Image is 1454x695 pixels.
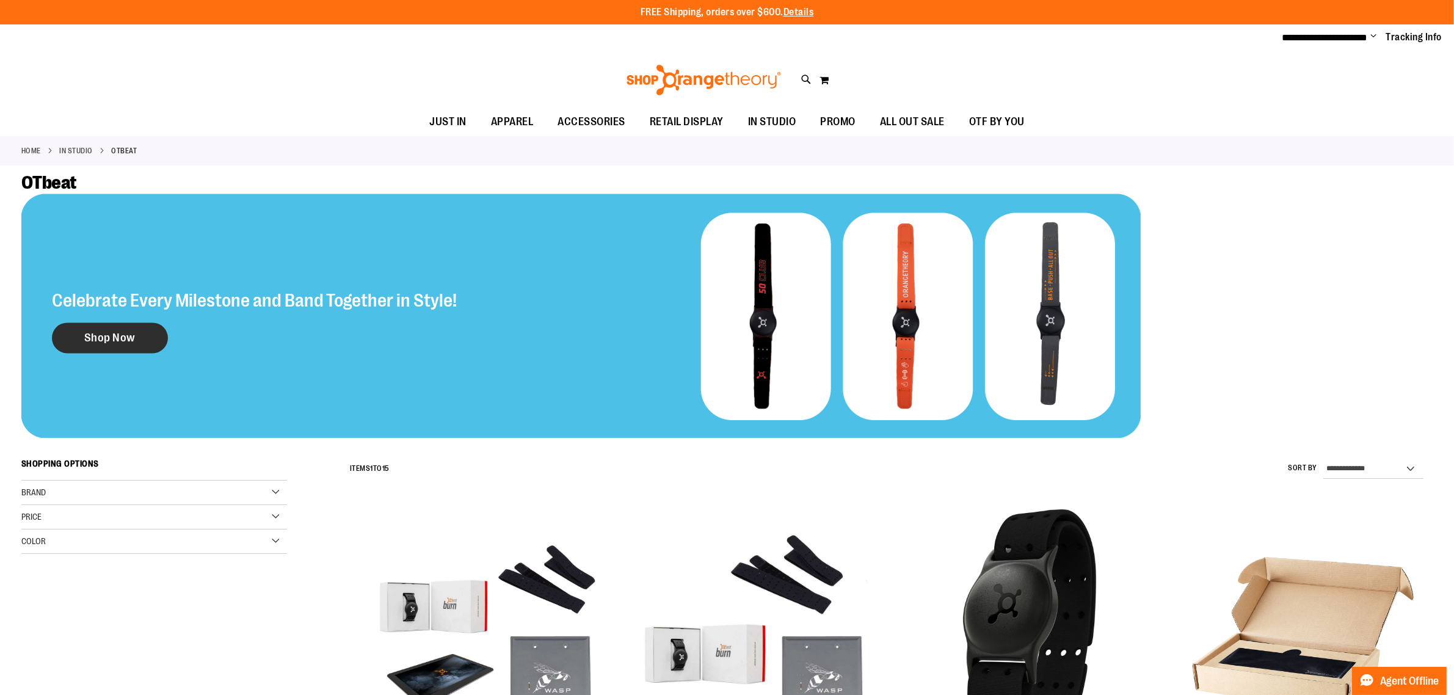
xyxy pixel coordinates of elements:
[21,536,46,546] span: Color
[748,108,796,136] span: IN STUDIO
[1352,667,1447,695] button: Agent Offline
[370,464,373,473] span: 1
[84,331,136,344] span: Shop Now
[21,487,46,497] span: Brand
[625,65,783,95] img: Shop Orangetheory
[21,453,287,481] strong: Shopping Options
[1380,675,1439,687] span: Agent Offline
[1386,31,1442,44] a: Tracking Info
[880,108,945,136] span: ALL OUT SALE
[60,145,93,156] a: IN STUDIO
[641,5,814,20] p: FREE Shipping, orders over $600.
[650,108,724,136] span: RETAIL DISPLAY
[1371,31,1377,43] button: Account menu
[558,108,625,136] span: ACCESSORIES
[969,108,1025,136] span: OTF BY YOU
[783,7,814,18] a: Details
[820,108,856,136] span: PROMO
[350,459,390,478] h2: Items to
[382,464,390,473] span: 15
[52,322,168,353] a: Shop Now
[21,512,42,522] span: Price
[21,172,76,193] span: OTbeat
[491,108,534,136] span: APPAREL
[112,145,137,156] strong: OTbeat
[21,145,41,156] a: Home
[1288,463,1317,473] label: Sort By
[429,108,467,136] span: JUST IN
[52,291,457,310] h2: Celebrate Every Milestone and Band Together in Style!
